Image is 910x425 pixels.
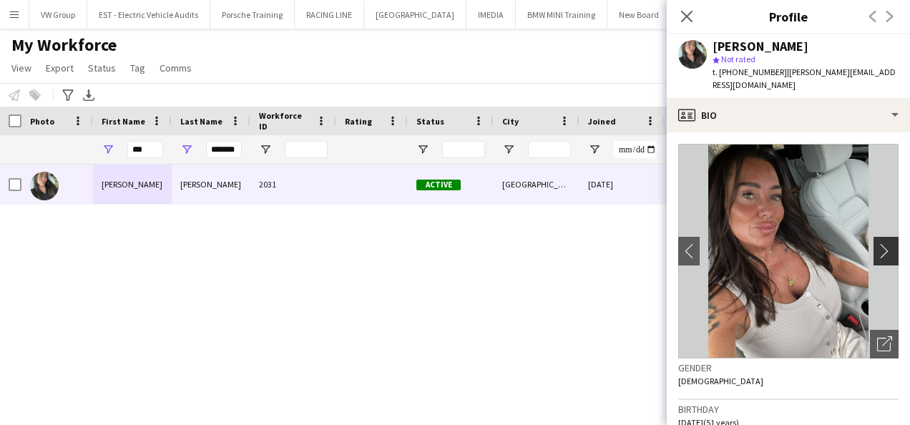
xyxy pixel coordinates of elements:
[11,62,31,74] span: View
[259,143,272,156] button: Open Filter Menu
[364,1,466,29] button: [GEOGRAPHIC_DATA]
[154,59,197,77] a: Comms
[516,1,607,29] button: BMW MINI Training
[494,165,579,204] div: [GEOGRAPHIC_DATA]
[607,1,671,29] button: New Board
[180,116,222,127] span: Last Name
[102,143,114,156] button: Open Filter Menu
[172,165,250,204] div: [PERSON_NAME]
[29,1,87,29] button: VW Group
[614,141,657,158] input: Joined Filter Input
[416,143,429,156] button: Open Filter Menu
[588,143,601,156] button: Open Filter Menu
[130,62,145,74] span: Tag
[87,1,210,29] button: EST - Electric Vehicle Audits
[11,34,117,56] span: My Workforce
[46,62,74,74] span: Export
[713,67,787,77] span: t. [PHONE_NUMBER]
[127,141,163,158] input: First Name Filter Input
[124,59,151,77] a: Tag
[588,116,616,127] span: Joined
[345,116,372,127] span: Rating
[88,62,116,74] span: Status
[713,67,896,90] span: | [PERSON_NAME][EMAIL_ADDRESS][DOMAIN_NAME]
[93,165,172,204] div: [PERSON_NAME]
[678,376,763,386] span: [DEMOGRAPHIC_DATA]
[6,59,37,77] a: View
[721,54,755,64] span: Not rated
[80,87,97,104] app-action-btn: Export XLSX
[59,87,77,104] app-action-btn: Advanced filters
[442,141,485,158] input: Status Filter Input
[528,141,571,158] input: City Filter Input
[678,144,899,358] img: Crew avatar or photo
[295,1,364,29] button: RACING LINE
[30,172,59,200] img: Samantha Parkinson
[160,62,192,74] span: Comms
[667,98,910,132] div: Bio
[667,7,910,26] h3: Profile
[466,1,516,29] button: IMEDIA
[678,361,899,374] h3: Gender
[579,165,665,204] div: [DATE]
[713,40,808,53] div: [PERSON_NAME]
[259,110,310,132] span: Workforce ID
[30,116,54,127] span: Photo
[285,141,328,158] input: Workforce ID Filter Input
[502,116,519,127] span: City
[416,116,444,127] span: Status
[180,143,193,156] button: Open Filter Menu
[102,116,145,127] span: First Name
[206,141,242,158] input: Last Name Filter Input
[40,59,79,77] a: Export
[250,165,336,204] div: 2031
[210,1,295,29] button: Porsche Training
[870,330,899,358] div: Open photos pop-in
[502,143,515,156] button: Open Filter Menu
[82,59,122,77] a: Status
[416,180,461,190] span: Active
[678,403,899,416] h3: Birthday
